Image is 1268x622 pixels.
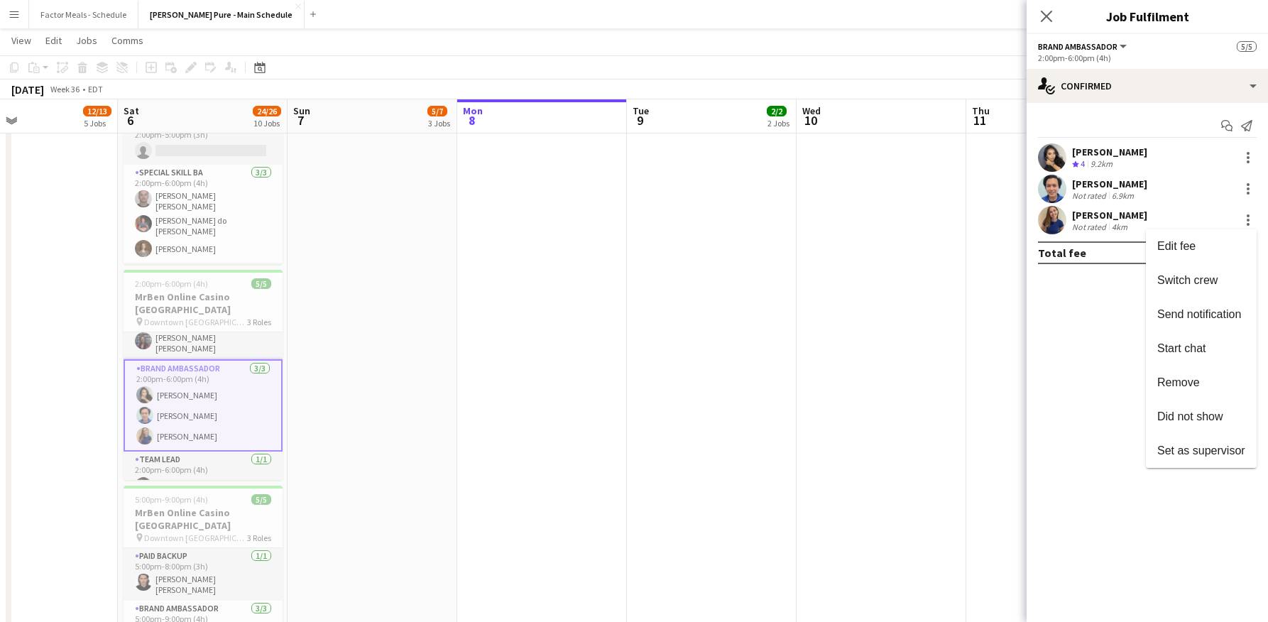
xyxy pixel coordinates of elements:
span: Send notification [1157,308,1241,320]
button: Set as supervisor [1146,434,1257,468]
button: Edit fee [1146,229,1257,263]
button: Did not show [1146,400,1257,434]
button: Remove [1146,366,1257,400]
button: Send notification [1146,298,1257,332]
span: Remove [1157,376,1200,388]
span: Set as supervisor [1157,444,1245,457]
button: Switch crew [1146,263,1257,298]
button: Start chat [1146,332,1257,366]
span: Switch crew [1157,274,1218,286]
span: Edit fee [1157,240,1196,252]
span: Did not show [1157,410,1223,422]
span: Start chat [1157,342,1206,354]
